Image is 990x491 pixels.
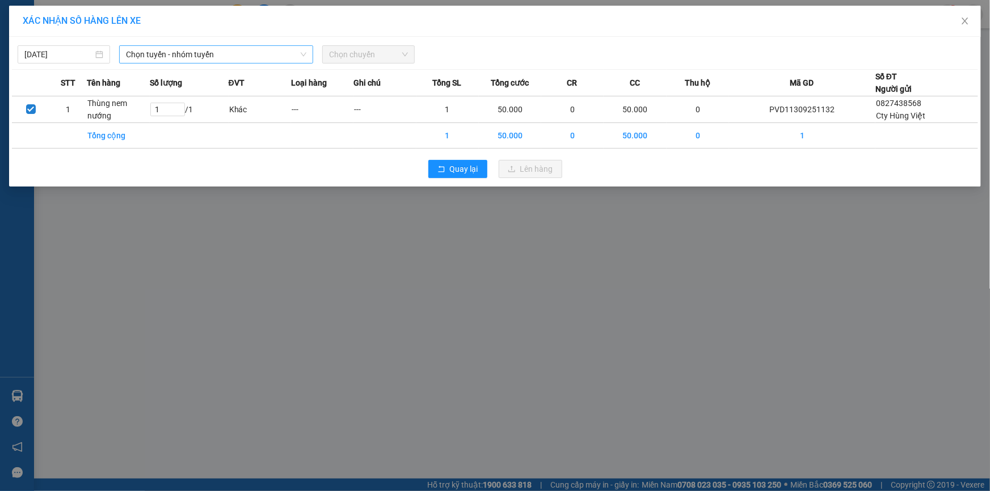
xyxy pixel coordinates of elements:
[416,96,479,123] td: 1
[353,77,381,89] span: Ghi chú
[875,70,912,95] div: Số ĐT Người gửi
[14,14,71,71] img: logo.jpg
[729,96,875,123] td: PVD11309251132
[300,51,307,58] span: down
[416,123,479,149] td: 1
[61,77,75,89] span: STT
[960,16,970,26] span: close
[667,123,729,149] td: 0
[106,28,474,42] li: 237 [PERSON_NAME] , [GEOGRAPHIC_DATA]
[876,111,925,120] span: Cty Hùng Việt
[876,99,921,108] span: 0827438568
[604,96,666,123] td: 50.000
[604,123,666,149] td: 50.000
[428,160,487,178] button: rollbackQuay lại
[329,46,408,63] span: Chọn chuyến
[126,46,306,63] span: Chọn tuyến - nhóm tuyến
[541,96,604,123] td: 0
[499,160,562,178] button: uploadLên hàng
[433,77,462,89] span: Tổng SL
[353,96,416,123] td: ---
[229,96,291,123] td: Khác
[150,96,229,123] td: / 1
[667,96,729,123] td: 0
[24,48,93,61] input: 13/09/2025
[106,42,474,56] li: Hotline: 1900 3383, ĐT/Zalo : 0862837383
[479,123,541,149] td: 50.000
[150,77,182,89] span: Số lượng
[49,96,87,123] td: 1
[87,77,120,89] span: Tên hàng
[87,123,149,149] td: Tổng cộng
[291,96,353,123] td: ---
[685,77,710,89] span: Thu hộ
[450,163,478,175] span: Quay lại
[14,82,198,101] b: GỬI : VP [PERSON_NAME]
[291,77,327,89] span: Loại hàng
[541,123,604,149] td: 0
[437,165,445,174] span: rollback
[491,77,529,89] span: Tổng cước
[87,96,149,123] td: Thùng nem nướng
[567,77,578,89] span: CR
[790,77,814,89] span: Mã GD
[630,77,640,89] span: CC
[229,77,245,89] span: ĐVT
[23,15,141,26] span: XÁC NHẬN SỐ HÀNG LÊN XE
[479,96,541,123] td: 50.000
[949,6,981,37] button: Close
[729,123,875,149] td: 1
